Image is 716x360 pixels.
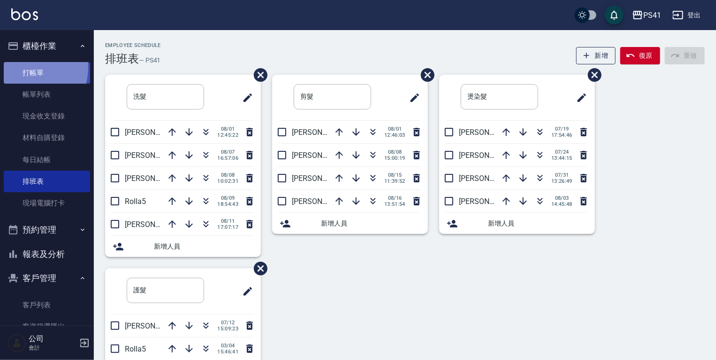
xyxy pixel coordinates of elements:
span: [PERSON_NAME]15 [459,151,524,160]
span: [PERSON_NAME]1 [292,174,352,183]
span: 18:54:43 [217,201,238,207]
a: 客資篩選匯出 [4,316,90,337]
div: 新增人員 [105,236,261,257]
span: [PERSON_NAME]9 [125,321,185,330]
span: 新增人員 [321,219,420,228]
input: 排版標題 [127,278,204,303]
span: Rolla5 [125,197,146,206]
a: 材料自購登錄 [4,127,90,149]
span: 07/31 [551,172,572,178]
button: 新增 [576,47,616,64]
div: PS41 [643,9,661,21]
input: 排版標題 [461,84,538,110]
div: 新增人員 [439,213,595,234]
span: 修改班表的標題 [236,280,253,303]
span: 新增人員 [154,242,253,251]
span: 修改班表的標題 [236,86,253,109]
span: 15:46:41 [217,349,238,355]
span: [PERSON_NAME]1 [459,197,519,206]
span: 08/08 [217,172,238,178]
span: 修改班表的標題 [404,86,420,109]
a: 現金收支登錄 [4,105,90,127]
span: [PERSON_NAME]1 [125,128,185,137]
span: 07/12 [217,320,238,326]
span: 13:44:15 [551,155,572,161]
span: 07/24 [551,149,572,155]
span: 13:51:54 [384,201,405,207]
span: 08/01 [217,126,238,132]
span: 08/08 [384,149,405,155]
span: 08/11 [217,218,238,224]
img: Logo [11,8,38,20]
span: 08/09 [217,195,238,201]
span: 08/01 [384,126,405,132]
a: 每日結帳 [4,149,90,171]
button: 客戶管理 [4,266,90,290]
span: Rolla5 [125,344,146,353]
span: 修改班表的標題 [571,86,587,109]
h6: — PS41 [139,55,161,65]
span: 刪除班表 [414,61,436,89]
button: 預約管理 [4,218,90,242]
span: 刪除班表 [581,61,603,89]
span: 08/03 [551,195,572,201]
span: 13:26:49 [551,178,572,184]
button: 報表及分析 [4,242,90,266]
button: PS41 [628,6,665,25]
span: 17:54:46 [551,132,572,138]
h2: Employee Schedule [105,42,161,48]
button: 櫃檯作業 [4,34,90,58]
input: 排版標題 [294,84,371,110]
span: 11:39:52 [384,178,405,184]
button: save [605,6,624,24]
h5: 公司 [29,334,76,344]
span: 15:00:19 [384,155,405,161]
p: 會計 [29,344,76,352]
span: [PERSON_NAME]9 [292,197,352,206]
span: [PERSON_NAME]15 [292,151,357,160]
span: [PERSON_NAME]9 [125,151,185,160]
h3: 排班表 [105,52,139,65]
div: 新增人員 [272,213,428,234]
button: 登出 [669,7,705,24]
span: 08/07 [217,149,238,155]
span: 07/19 [551,126,572,132]
span: [PERSON_NAME]2 [459,128,519,137]
a: 現場電腦打卡 [4,192,90,214]
a: 帳單列表 [4,84,90,105]
span: 12:46:03 [384,132,405,138]
a: 打帳單 [4,62,90,84]
span: 16:57:06 [217,155,238,161]
span: 08/15 [384,172,405,178]
span: 15:09:23 [217,326,238,332]
img: Person [8,334,26,352]
span: 新增人員 [488,219,587,228]
span: 12:45:22 [217,132,238,138]
span: 17:07:17 [217,224,238,230]
input: 排版標題 [127,84,204,110]
span: [PERSON_NAME]2 [292,128,352,137]
span: 刪除班表 [247,61,269,89]
span: 14:45:48 [551,201,572,207]
span: 刪除班表 [247,255,269,282]
button: 復原 [620,47,660,64]
span: [PERSON_NAME]9 [459,174,519,183]
span: 03/04 [217,343,238,349]
span: 10:02:31 [217,178,238,184]
span: 08/16 [384,195,405,201]
span: [PERSON_NAME]15 [125,174,190,183]
a: 客戶列表 [4,294,90,316]
span: [PERSON_NAME]2 [125,220,185,229]
a: 排班表 [4,171,90,192]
